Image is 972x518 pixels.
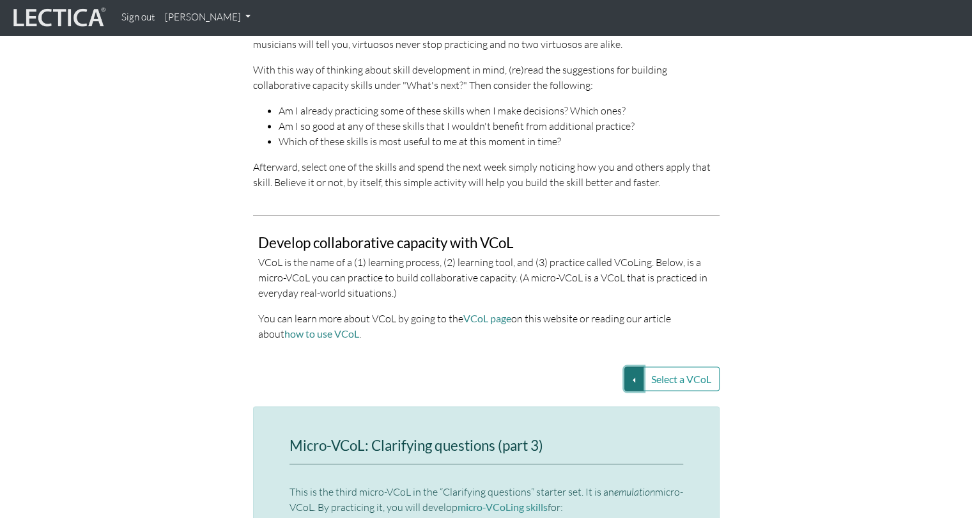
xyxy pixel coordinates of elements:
[160,5,256,30] a: [PERSON_NAME]
[614,485,655,498] em: emulation
[458,501,548,513] a: micro-VCoLing skills
[253,159,720,190] p: Afterward, select one of the skills and spend the next week simply noticing how you and others ap...
[463,312,511,324] a: VCoL page
[279,134,720,149] li: Which of these skills is most useful to me at this moment in time?
[10,6,106,30] img: lecticalive
[279,118,720,134] li: Am I so good at any of these skills that I wouldn't benefit from additional practice?
[284,327,359,340] a: how to use VCoL
[258,255,714,301] p: VCoL is the name of a (1) learning process, (2) learning tool, and (3) practice called VCoLing. B...
[643,367,720,391] button: Select a VCoL
[279,103,720,118] li: Am I already practicing some of these skills when I make decisions? Which ones?
[258,235,714,251] h3: Develop collaborative capacity with VCoL
[289,484,683,515] p: This is the third micro-VCoL in the “Clarifying questions” starter set. It is an micro-VCoL. By p...
[289,438,683,454] h3: Micro-VCoL: Clarifying questions (part 3)
[258,311,714,341] p: You can learn more about VCoL by going to the on this website or reading our article about .
[116,5,160,30] a: Sign out
[253,62,720,93] p: With this way of thinking about skill development in mind, (re)read the suggestions for building ...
